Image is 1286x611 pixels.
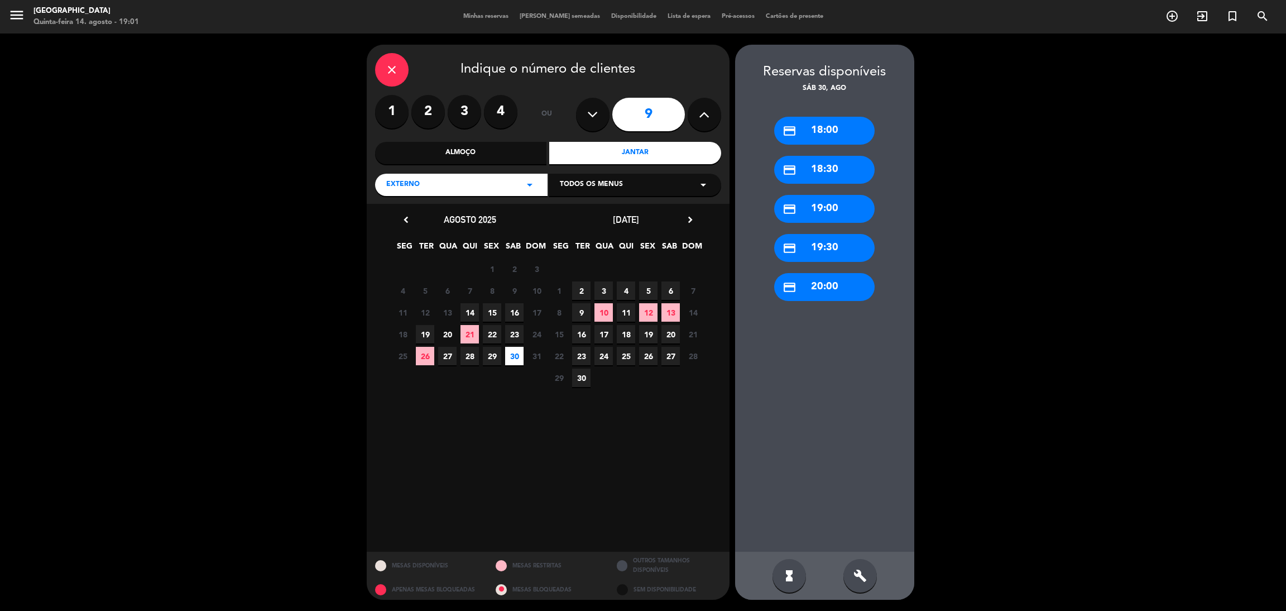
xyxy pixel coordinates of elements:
i: exit_to_app [1196,9,1209,23]
span: Lista de espera [662,13,716,20]
span: TER [417,240,435,258]
i: chevron_right [684,214,696,226]
span: 14 [460,303,479,322]
span: 4 [394,281,412,300]
span: 6 [661,281,680,300]
span: DOM [526,240,544,258]
span: 20 [438,325,457,343]
span: 8 [550,303,568,322]
span: agosto 2025 [444,214,496,225]
span: Todos os menus [560,179,623,190]
span: [PERSON_NAME] semeadas [514,13,606,20]
span: TER [573,240,592,258]
label: 4 [484,95,517,128]
span: 15 [483,303,501,322]
span: 9 [505,281,524,300]
div: MESAS DISPONÍVEIS [367,552,488,579]
span: 25 [394,347,412,365]
div: Almoço [375,142,547,164]
span: 21 [684,325,702,343]
span: 3 [527,260,546,278]
div: APENAS MESAS BLOQUEADAS [367,579,488,600]
span: 12 [416,303,434,322]
span: QUA [595,240,613,258]
span: 14 [684,303,702,322]
label: 3 [448,95,481,128]
label: 1 [375,95,409,128]
span: 1 [483,260,501,278]
span: 23 [505,325,524,343]
span: 16 [505,303,524,322]
span: 30 [572,369,591,387]
span: 27 [661,347,680,365]
span: SAB [660,240,679,258]
span: 12 [639,303,658,322]
span: Externo [386,179,420,190]
span: 10 [594,303,613,322]
div: 18:30 [774,156,875,184]
span: 6 [438,281,457,300]
span: 29 [550,369,568,387]
span: 19 [639,325,658,343]
div: OUTROS TAMANHOS DISPONÍVEIS [608,552,730,579]
span: 28 [684,347,702,365]
i: credit_card [783,163,796,177]
span: 24 [594,347,613,365]
i: turned_in_not [1226,9,1239,23]
span: 22 [483,325,501,343]
span: 21 [460,325,479,343]
span: 17 [527,303,546,322]
div: 19:00 [774,195,875,223]
span: 4 [617,281,635,300]
span: 5 [416,281,434,300]
div: 20:00 [774,273,875,301]
i: search [1256,9,1269,23]
div: Reservas disponíveis [735,61,914,83]
span: SEG [551,240,570,258]
span: 13 [661,303,680,322]
span: 28 [460,347,479,365]
span: 2 [505,260,524,278]
i: credit_card [783,202,796,216]
span: SAB [504,240,522,258]
i: credit_card [783,124,796,138]
span: 18 [617,325,635,343]
span: 1 [550,281,568,300]
span: 3 [594,281,613,300]
span: DOM [682,240,700,258]
span: 17 [594,325,613,343]
span: Cartões de presente [760,13,829,20]
div: Sáb 30, ago [735,83,914,94]
span: SEX [639,240,657,258]
div: Quinta-feira 14. agosto - 19:01 [33,17,139,28]
span: Minhas reservas [458,13,514,20]
i: menu [8,7,25,23]
div: 18:00 [774,117,875,145]
span: QUA [439,240,457,258]
div: Indique o número de clientes [375,53,721,87]
div: [GEOGRAPHIC_DATA] [33,6,139,17]
div: SEM DISPONIBILIDADE [608,579,730,600]
span: 27 [438,347,457,365]
span: SEG [395,240,414,258]
div: ou [529,95,565,134]
span: QUI [460,240,479,258]
span: 20 [661,325,680,343]
i: build [853,569,867,583]
span: 10 [527,281,546,300]
span: 22 [550,347,568,365]
div: MESAS RESTRITAS [487,552,608,579]
div: Jantar [549,142,721,164]
i: arrow_drop_down [697,178,710,192]
span: 11 [394,303,412,322]
i: arrow_drop_down [523,178,536,192]
span: 30 [505,347,524,365]
span: 7 [460,281,479,300]
span: 9 [572,303,591,322]
i: chevron_left [400,214,412,226]
span: SEX [482,240,501,258]
i: add_circle_outline [1165,9,1179,23]
span: 25 [617,347,635,365]
span: 31 [527,347,546,365]
span: 26 [416,347,434,365]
